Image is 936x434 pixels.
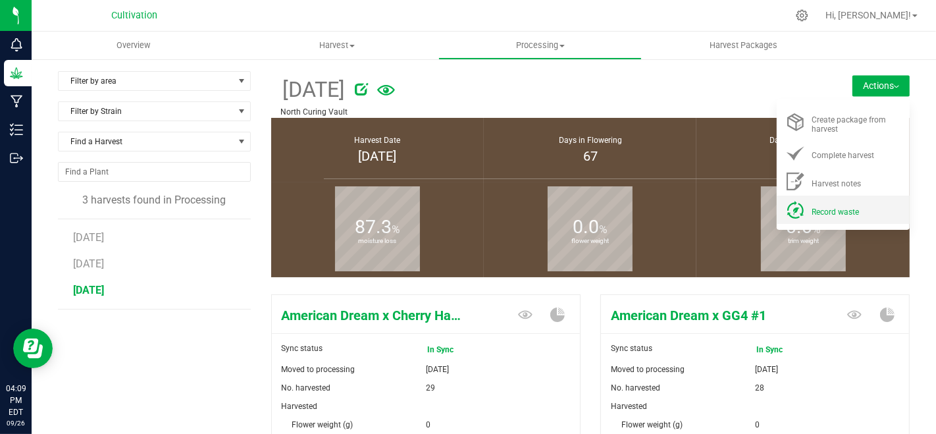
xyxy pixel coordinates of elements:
[755,360,778,379] span: [DATE]
[10,38,23,51] inline-svg: Monitoring
[439,40,641,51] span: Processing
[281,106,794,118] p: North Curing Vault
[611,365,685,374] span: Moved to processing
[335,182,420,300] b: moisture loss
[282,383,331,393] span: No. harvested
[706,182,899,277] group-info-box: Trim weight %
[282,402,318,411] span: Harvested
[852,75,910,96] button: Actions
[812,151,874,160] span: Complete harvest
[6,418,26,428] p: 09/26
[59,102,234,121] span: Filter by Strain
[58,192,251,208] div: 3 harvests found in Processing
[500,134,680,146] div: Days in Flowering
[59,163,250,181] input: NO DATA FOUND
[73,258,104,270] span: [DATE]
[825,10,911,20] span: Hi, [PERSON_NAME]!
[755,339,810,360] span: In Sync
[235,32,438,59] a: Harvest
[611,383,660,393] span: No. harvested
[427,340,480,359] span: In Sync
[59,132,234,151] span: Find a Harvest
[706,118,899,182] group-info-box: Days in vegetation
[281,182,474,277] group-info-box: Moisture loss %
[426,379,435,397] span: 29
[692,40,795,51] span: Harvest Packages
[272,306,476,325] span: American Dream x Cherry Hash Plant #6
[32,32,235,59] a: Overview
[494,182,687,277] group-info-box: Flower weight %
[713,134,893,146] div: Days in Vegetation
[59,72,234,90] span: Filter by area
[281,74,346,106] span: [DATE]
[281,118,474,182] group-info-box: Harvest Date
[548,182,633,300] b: flower weight
[10,123,23,136] inline-svg: Inventory
[288,134,467,146] div: Harvest Date
[756,340,809,359] span: In Sync
[438,32,642,59] a: Processing
[13,329,53,368] iframe: Resource center
[10,95,23,108] inline-svg: Manufacturing
[10,67,23,80] inline-svg: Grow
[10,151,23,165] inline-svg: Outbound
[426,339,481,360] span: In Sync
[812,179,861,188] span: Harvest notes
[233,72,249,90] span: select
[761,182,846,300] b: trim weight
[812,207,859,217] span: Record waste
[812,115,886,134] span: Create package from harvest
[288,146,467,166] div: [DATE]
[500,146,680,166] div: 67
[755,379,764,397] span: 28
[794,9,810,22] div: Manage settings
[236,40,438,51] span: Harvest
[611,402,647,411] span: Harvested
[282,365,355,374] span: Moved to processing
[73,231,104,244] span: [DATE]
[292,420,353,429] span: Flower weight (g)
[111,10,157,21] span: Cultivation
[99,40,168,51] span: Overview
[713,146,893,166] div: 35
[426,360,449,379] span: [DATE]
[73,284,104,296] span: [DATE]
[601,306,805,325] span: American Dream x GG4 #1
[621,420,683,429] span: Flower weight (g)
[6,383,26,418] p: 04:09 PM EDT
[282,344,323,353] span: Sync status
[642,32,845,59] a: Harvest Packages
[426,416,430,434] span: 0
[755,416,760,434] span: 0
[611,344,652,353] span: Sync status
[494,118,687,182] group-info-box: Days in flowering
